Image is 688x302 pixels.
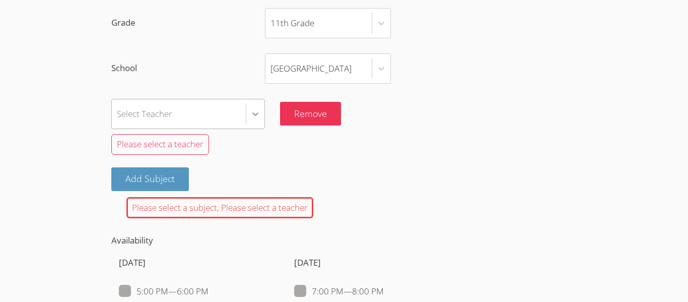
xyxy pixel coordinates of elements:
div: [GEOGRAPHIC_DATA] [270,61,352,76]
h4: [DATE] [294,256,454,269]
div: Select Teacher [117,106,172,121]
span: School [111,61,265,76]
div: Please select a subject, Please select a teacher [126,197,313,219]
label: 5:00 PM — 6:00 PM [119,285,209,298]
h4: [DATE] [119,256,279,269]
span: Grade [111,16,265,30]
button: Add Subject [111,167,189,191]
span: Availability [111,234,153,246]
button: Remove [280,102,341,126]
span: Please select a teacher [117,138,203,150]
label: 7:00 PM — 8:00 PM [294,285,384,298]
div: 11th Grade [270,16,314,30]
